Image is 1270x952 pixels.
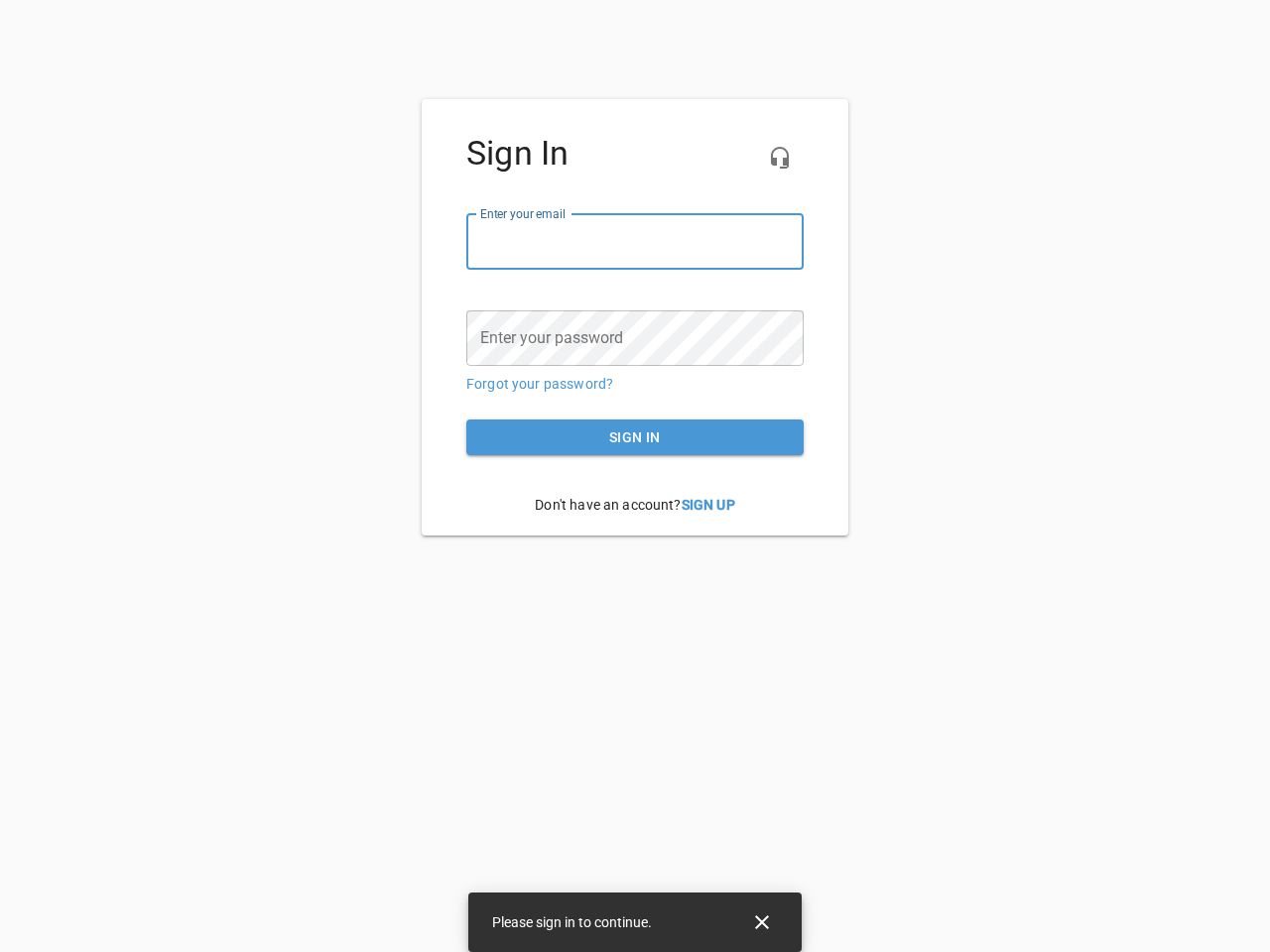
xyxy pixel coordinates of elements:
a: Sign Up [682,497,735,513]
button: Close [738,898,786,946]
span: Please sign in to continue. [492,914,652,930]
h4: Sign In [466,134,804,174]
button: Sign in [466,419,804,456]
iframe: Chat [836,223,1255,937]
span: Sign in [482,425,788,450]
p: Don't have an account? [466,480,804,531]
a: Forgot your password? [466,376,613,392]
